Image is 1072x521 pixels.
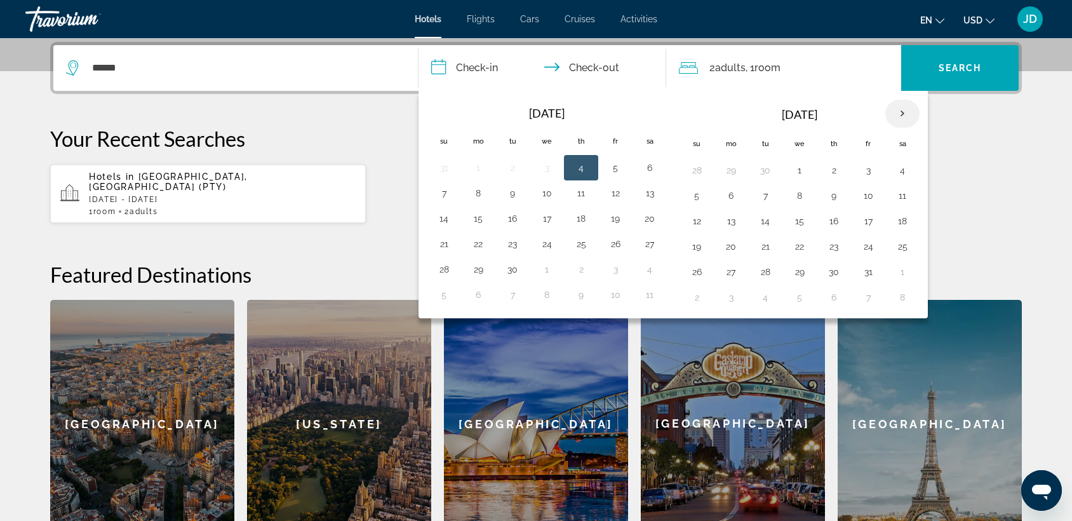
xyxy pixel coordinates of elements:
button: Day 22 [468,235,488,253]
button: Day 13 [721,212,741,230]
span: Flights [467,14,495,24]
button: Day 2 [502,159,523,177]
button: Day 2 [571,260,591,278]
button: Day 1 [789,161,810,179]
button: Next month [885,99,920,128]
a: Hotels [415,14,441,24]
button: Day 28 [434,260,454,278]
button: Day 23 [502,235,523,253]
button: Day 16 [824,212,844,230]
button: Day 12 [687,212,707,230]
button: Day 17 [858,212,878,230]
span: Room [754,62,781,74]
button: Day 8 [892,288,913,306]
button: Day 3 [537,159,557,177]
button: Day 16 [502,210,523,227]
button: Day 26 [687,263,707,281]
button: Day 17 [537,210,557,227]
button: Day 7 [858,288,878,306]
button: Search [901,45,1019,91]
button: Day 15 [789,212,810,230]
button: Day 31 [434,159,454,177]
span: 2 [709,59,746,77]
a: Travorium [25,3,152,36]
button: Day 24 [537,235,557,253]
button: Day 27 [721,263,741,281]
button: Day 9 [502,184,523,202]
button: Change language [920,11,944,29]
button: Day 5 [687,187,707,205]
button: Day 29 [721,161,741,179]
span: Adults [715,62,746,74]
span: USD [963,15,982,25]
button: Day 9 [824,187,844,205]
button: Day 11 [640,286,660,304]
button: Day 30 [824,263,844,281]
button: Day 8 [537,286,557,304]
iframe: Bouton de lancement de la fenêtre de messagerie [1021,470,1062,511]
button: Day 10 [858,187,878,205]
button: Day 18 [892,212,913,230]
button: Day 1 [892,263,913,281]
button: Day 2 [687,288,707,306]
span: Adults [130,207,157,216]
button: User Menu [1014,6,1047,32]
button: Day 29 [789,263,810,281]
button: Day 30 [755,161,775,179]
button: Travelers: 2 adults, 0 children [666,45,901,91]
button: Day 14 [434,210,454,227]
button: Day 9 [571,286,591,304]
button: Day 7 [502,286,523,304]
h2: Featured Destinations [50,262,1022,287]
th: [DATE] [461,99,633,127]
button: Day 8 [468,184,488,202]
button: Day 7 [755,187,775,205]
span: 2 [124,207,157,216]
button: Day 11 [571,184,591,202]
span: Hotels in [89,172,135,182]
button: Day 1 [537,260,557,278]
button: Day 3 [721,288,741,306]
button: Day 5 [434,286,454,304]
button: Day 6 [721,187,741,205]
button: Day 6 [468,286,488,304]
button: Day 14 [755,212,775,230]
button: Day 7 [434,184,454,202]
button: Day 19 [605,210,626,227]
button: Day 15 [468,210,488,227]
button: Day 28 [687,161,707,179]
button: Day 4 [892,161,913,179]
button: Day 10 [537,184,557,202]
button: Day 1 [468,159,488,177]
button: Day 26 [605,235,626,253]
button: Day 23 [824,238,844,255]
button: Day 4 [640,260,660,278]
th: [DATE] [714,99,885,130]
button: Change currency [963,11,995,29]
button: Day 25 [892,238,913,255]
button: Day 25 [571,235,591,253]
button: Day 12 [605,184,626,202]
a: Cars [520,14,539,24]
button: Day 6 [824,288,844,306]
div: Search widget [53,45,1019,91]
button: Day 3 [858,161,878,179]
button: Day 21 [434,235,454,253]
button: Day 18 [571,210,591,227]
span: [GEOGRAPHIC_DATA], [GEOGRAPHIC_DATA] (PTY) [89,172,248,192]
button: Day 2 [824,161,844,179]
span: Room [93,207,116,216]
button: Day 20 [640,210,660,227]
span: Cruises [565,14,595,24]
span: en [920,15,932,25]
button: Day 21 [755,238,775,255]
span: , 1 [746,59,781,77]
button: Day 5 [789,288,810,306]
a: Activities [620,14,657,24]
button: Day 19 [687,238,707,255]
button: Day 20 [721,238,741,255]
button: Day 5 [605,159,626,177]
